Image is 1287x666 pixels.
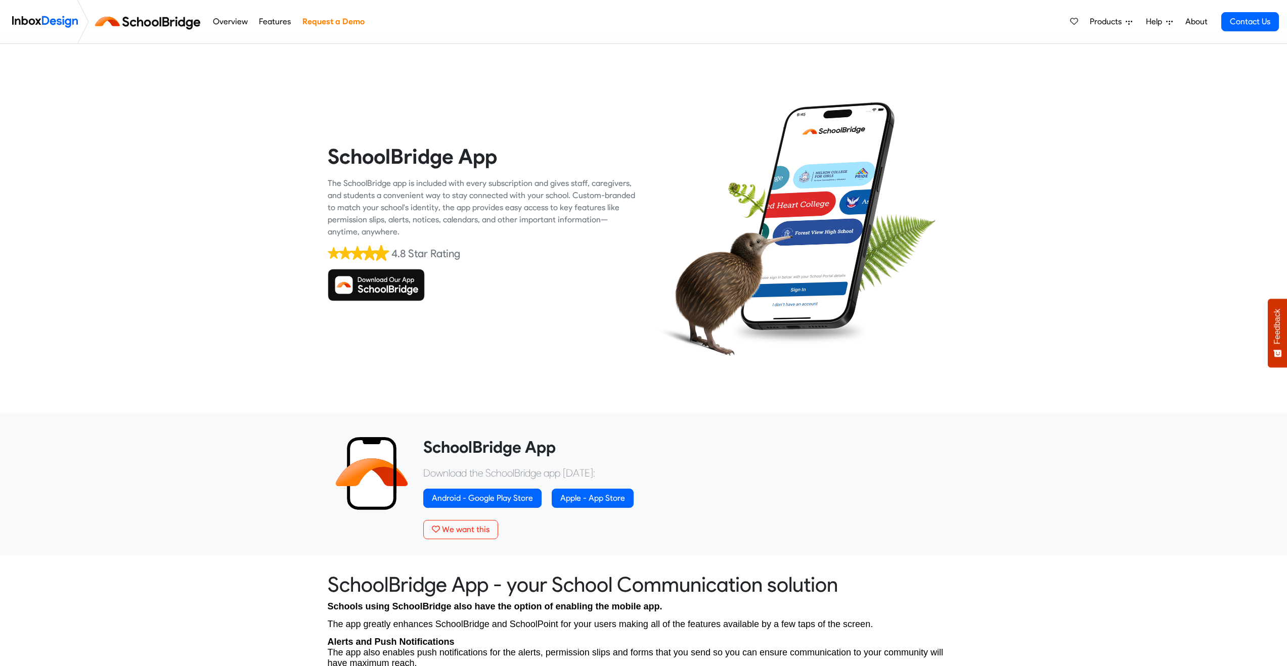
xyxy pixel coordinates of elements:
a: Help [1142,12,1177,32]
span: Schools using SchoolBridge also have the option of enabling the mobile app. [328,601,662,611]
span: The app greatly enhances SchoolBridge and SchoolPoint for your users making all of the features a... [328,619,873,629]
img: shadow.png [730,316,869,346]
strong: Alerts and Push Notifications [328,637,455,647]
a: About [1182,12,1210,32]
button: Feedback - Show survey [1268,299,1287,367]
heading: SchoolBridge App [423,437,952,457]
span: Help [1146,16,1166,28]
div: 4.8 Star Rating [391,246,460,261]
heading: SchoolBridge App [328,144,636,169]
img: schoolbridge logo [93,10,207,34]
span: Feedback [1273,309,1282,344]
img: kiwi_bird.png [651,204,793,370]
img: Download SchoolBridge App [328,269,425,301]
div: The SchoolBridge app is included with every subscription and gives staff, caregivers, and student... [328,177,636,238]
p: Download the SchoolBridge app [DATE]: [423,465,952,481]
a: Products [1086,12,1136,32]
img: 2022_01_13_icon_sb_app.svg [335,437,408,510]
a: Android - Google Play Store [423,489,542,508]
a: Overview [210,12,250,32]
span: Products [1090,16,1126,28]
a: Contact Us [1221,12,1279,31]
a: Request a Demo [299,12,367,32]
img: phone.png [740,102,895,330]
heading: SchoolBridge App - your School Communication solution [328,572,960,597]
a: Features [256,12,294,32]
button: We want this [423,520,498,539]
span: We want this [442,525,490,534]
a: Apple - App Store [552,489,634,508]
